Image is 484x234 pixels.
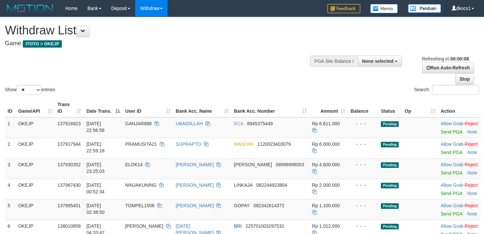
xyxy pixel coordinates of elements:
td: · [438,199,481,220]
span: 137995451 [58,203,81,208]
span: GOPAY [234,203,250,208]
span: Copy 8945375449 to clipboard [247,121,273,126]
label: Search: [414,85,479,95]
td: 5 [5,199,16,220]
span: Pending [381,183,399,188]
span: [PERSON_NAME] [125,223,163,229]
img: MOTION_logo.png [5,3,55,13]
td: 4 [5,179,16,199]
button: None selected [358,56,402,67]
a: Allow Grab [441,121,463,126]
span: Copy 08998998003 to clipboard [276,162,304,167]
span: Rp 1.100.000 [312,203,340,208]
th: Trans ID: activate to sort column ascending [55,98,84,117]
span: ITOTO > OKEJP [23,40,62,48]
div: - - - [350,223,376,229]
span: Pending [381,224,399,229]
td: OKEJP [16,117,55,138]
span: PRAMUSITA21 [125,141,157,147]
span: Copy 082342614372 to clipboard [254,203,284,208]
span: [DATE] 22:59:18 [86,141,104,153]
span: [DATE] 02:38:50 [86,203,104,215]
a: Allow Grab [441,203,463,208]
a: Send PGA [441,170,462,175]
td: · [438,158,481,179]
span: Rp 2.000.000 [312,182,340,188]
span: LINKAJA [234,182,253,188]
select: Showentries [17,85,41,95]
td: · [438,138,481,158]
div: - - - [350,120,376,127]
td: · [438,117,481,138]
div: PGA Site Balance / [310,56,358,67]
th: Amount: activate to sort column ascending [309,98,348,117]
a: Reject [464,203,478,208]
span: Rp 6.611.000 [312,121,340,126]
a: [PERSON_NAME] [176,182,214,188]
span: NINJAKUNING [125,182,157,188]
span: BCA [234,121,243,126]
img: Button%20Memo.svg [370,4,398,13]
span: [DATE] 00:52:34 [86,182,104,194]
span: 137967430 [58,182,81,188]
span: TOMPEL1508 [125,203,154,208]
h1: Withdraw List [5,24,316,37]
a: Note [467,170,477,175]
td: OKEJP [16,138,55,158]
td: OKEJP [16,179,55,199]
a: Send PGA [441,150,462,155]
span: [DATE] 23:25:03 [86,162,104,174]
h4: Game: [5,40,316,47]
td: OKEJP [16,199,55,220]
div: - - - [350,202,376,209]
td: · [438,179,481,199]
span: · [441,141,464,147]
input: Search: [432,85,479,95]
a: [PERSON_NAME] [176,162,214,167]
a: Send PGA [441,211,462,216]
span: Refreshing in: [422,56,469,61]
span: · [441,203,464,208]
th: Game/API: activate to sort column ascending [16,98,55,117]
th: Bank Acc. Name: activate to sort column ascending [173,98,231,117]
a: Note [467,191,477,196]
a: Send PGA [441,129,462,135]
th: ID [5,98,16,117]
th: Status [378,98,402,117]
span: [DATE] 22:56:58 [86,121,104,133]
span: 138010858 [58,223,81,229]
th: Bank Acc. Number: activate to sort column ascending [231,98,309,117]
img: Feedback.jpg [327,4,360,13]
td: OKEJP [16,158,55,179]
span: GANJAR888 [125,121,152,126]
th: Action [438,98,481,117]
span: · [441,121,464,126]
span: Rp 1.012.000 [312,223,340,229]
span: Rp 4.600.000 [312,162,340,167]
span: · [441,162,464,167]
a: Allow Grab [441,223,463,229]
a: Note [467,211,477,216]
th: User ID: activate to sort column ascending [123,98,173,117]
span: Copy 082244923804 to clipboard [256,182,287,188]
span: Rp 6.000.000 [312,141,340,147]
span: 137916923 [58,121,81,126]
td: 2 [5,138,16,158]
span: 137917944 [58,141,81,147]
a: Note [467,150,477,155]
td: 3 [5,158,16,179]
a: [PERSON_NAME] [176,203,214,208]
div: - - - [350,161,376,168]
a: UBAIDILLAH [176,121,203,126]
span: 137930352 [58,162,81,167]
label: Show entries [5,85,55,95]
a: Allow Grab [441,141,463,147]
span: BRI [234,223,242,229]
td: 1 [5,117,16,138]
span: ELOK14 [125,162,143,167]
div: - - - [350,182,376,188]
a: Allow Grab [441,162,463,167]
a: Note [467,129,477,135]
a: Run Auto-Refresh [422,62,474,73]
img: panduan.png [408,4,441,13]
